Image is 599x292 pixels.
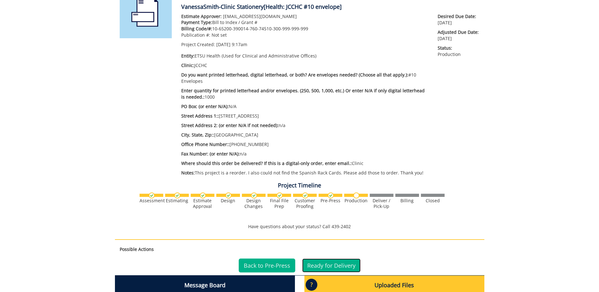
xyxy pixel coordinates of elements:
div: Design Changes [242,198,266,209]
p: #10 Envelopes [181,72,428,84]
span: Where should this order be delivered? If this is a digital-only order, enter email.: [181,160,352,166]
span: [DATE] 9:17am [216,41,247,47]
p: ? [306,279,317,291]
div: Closed [421,198,445,204]
img: checkmark [251,192,257,198]
div: Deliver / Pick-Up [370,198,393,209]
p: [STREET_ADDRESS] [181,113,428,119]
div: Pre-Press [319,198,342,204]
strong: Possible Actions [120,246,154,252]
p: 10-65200-390014-760-74510-300-999-999-999 [181,26,428,32]
div: Estimating [165,198,189,204]
a: Ready for Delivery [302,259,361,272]
div: Estimate Approval [191,198,214,209]
p: Have questions about your status? Call 439-2402 [115,223,484,230]
span: Clinic: [181,62,194,68]
p: JCCHC [181,62,428,69]
span: PO Box: (or enter N/A): [181,103,229,109]
p: ETSU Health (Used for Clinical and Administrative Offices) [181,53,428,59]
img: checkmark [200,192,206,198]
div: Billing [395,198,419,204]
div: Final File Prep [267,198,291,209]
span: Payment Type: [181,19,212,25]
p: [EMAIL_ADDRESS][DOMAIN_NAME] [181,13,428,20]
p: This project is a reorder. I also could not find the Spanish Rack Cards. Please add those to orde... [181,170,428,176]
div: Assessment [140,198,163,204]
div: Design [216,198,240,204]
span: Billing Code/#: [181,26,212,32]
h4: VanessaSmith-Clinic Stationery [181,4,480,10]
span: Do you want printed letterhead, digital letterhead, or both? Are envelopes needed? (Choose all th... [181,72,408,78]
img: checkmark [328,192,334,198]
span: Not set [212,32,227,38]
span: Street Address 2: (or enter N/A if not needed): [181,122,279,128]
div: Production [344,198,368,204]
h4: Project Timeline [115,182,484,189]
span: Desired Due Date: [438,13,479,20]
p: [DATE] [438,29,479,42]
span: Street Address 1:: [181,113,219,119]
span: [Health: JCCHC #10 envelope] [264,3,342,10]
span: Project Created: [181,41,215,47]
p: 1000 [181,88,428,100]
span: Entity: [181,53,195,59]
p: Production [438,45,479,58]
span: Status: [438,45,479,51]
span: City, State, Zip:: [181,132,214,138]
p: [PHONE_NUMBER] [181,141,428,148]
img: checkmark [302,192,308,198]
img: checkmark [149,192,155,198]
span: Estimate Approver: [181,13,222,19]
span: Office Phone Number:: [181,141,230,147]
a: Back to Pre-Press [239,259,295,272]
p: n/a [181,151,428,157]
p: [GEOGRAPHIC_DATA] [181,132,428,138]
div: Customer Proofing [293,198,317,209]
p: [DATE] [438,13,479,26]
p: Bill to Index / Grant # [181,19,428,26]
span: Adjusted Due Date: [438,29,479,35]
span: Publication #: [181,32,210,38]
p: n/a [181,122,428,129]
span: Notes: [181,170,195,176]
p: N/A [181,103,428,110]
span: Enter quantity for printed letterhead and/or envelopes. (250, 500, 1,000, etc.) Or enter N/A if o... [181,88,425,100]
img: checkmark [277,192,283,198]
p: Clinic [181,160,428,167]
img: no [353,192,359,198]
span: Fax Number: (or enter N/A): [181,151,240,157]
img: checkmark [174,192,180,198]
img: checkmark [225,192,231,198]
